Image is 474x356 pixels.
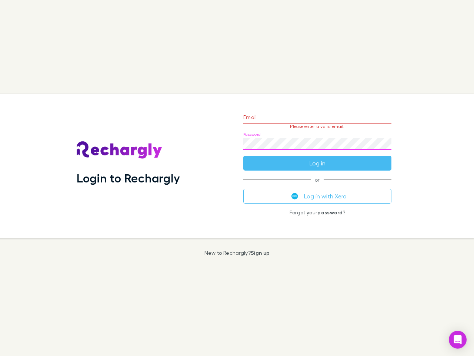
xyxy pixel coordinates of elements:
[243,124,391,129] p: Please enter a valid email.
[204,250,270,256] p: New to Rechargly?
[243,179,391,180] span: or
[243,132,261,137] label: Password
[251,250,270,256] a: Sign up
[449,331,467,349] div: Open Intercom Messenger
[243,210,391,215] p: Forgot your ?
[77,141,163,159] img: Rechargly's Logo
[243,156,391,171] button: Log in
[77,171,180,185] h1: Login to Rechargly
[243,189,391,204] button: Log in with Xero
[317,209,343,215] a: password
[291,193,298,200] img: Xero's logo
